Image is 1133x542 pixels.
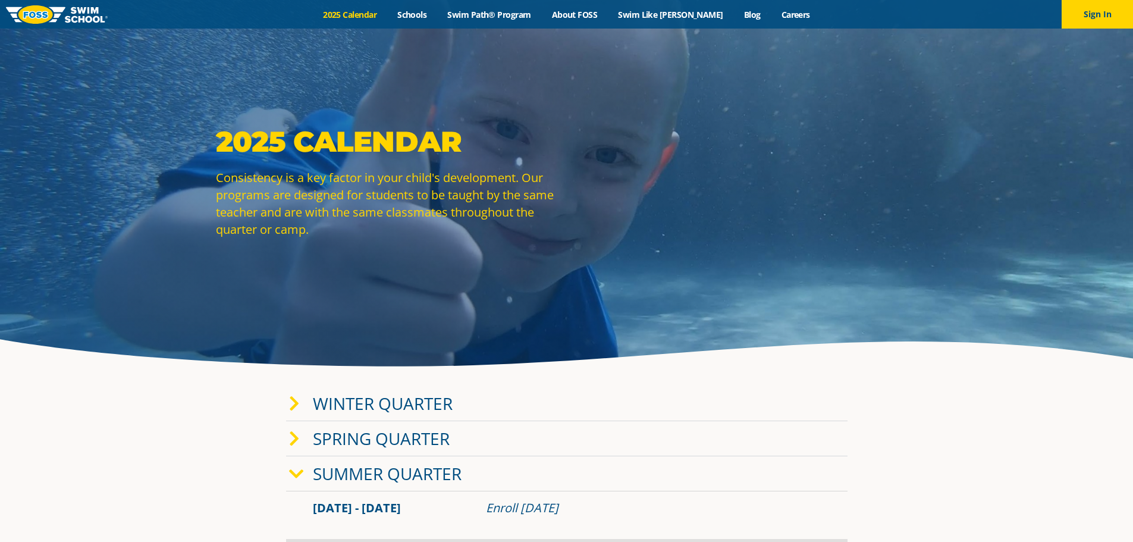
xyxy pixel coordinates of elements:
a: Blog [733,9,771,20]
div: TOP [23,503,37,522]
a: Swim Path® Program [437,9,541,20]
div: Enroll [DATE] [486,500,821,516]
a: Spring Quarter [313,427,450,450]
a: Schools [387,9,437,20]
p: Consistency is a key factor in your child's development. Our programs are designed for students t... [216,169,561,238]
a: Winter Quarter [313,392,453,415]
a: Careers [771,9,820,20]
strong: 2025 Calendar [216,124,462,159]
a: 2025 Calendar [313,9,387,20]
a: About FOSS [541,9,608,20]
span: [DATE] - [DATE] [313,500,401,516]
a: Summer Quarter [313,462,462,485]
img: FOSS Swim School Logo [6,5,108,24]
a: Swim Like [PERSON_NAME] [608,9,734,20]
